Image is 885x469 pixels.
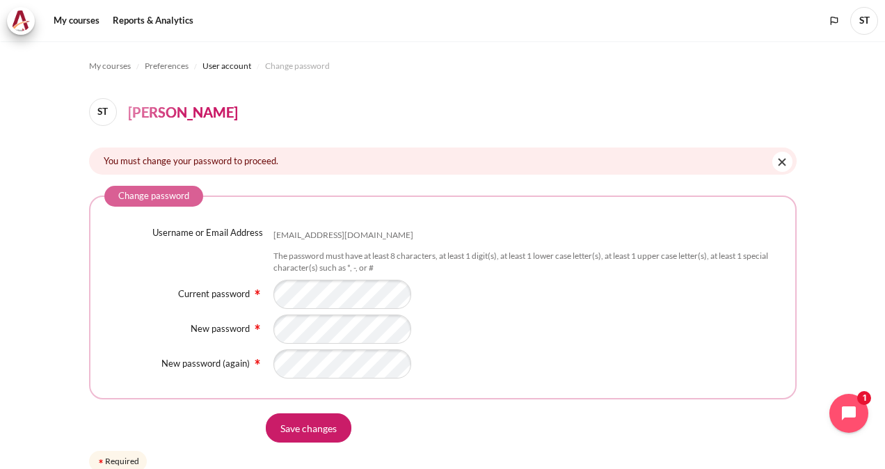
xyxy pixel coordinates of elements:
img: Required field [97,457,105,466]
a: Architeck Architeck [7,7,42,35]
span: ST [850,7,878,35]
div: [EMAIL_ADDRESS][DOMAIN_NAME] [273,230,413,241]
a: ST [89,98,122,126]
span: User account [202,60,251,72]
span: Change password [265,60,330,72]
a: Preferences [145,58,189,74]
button: Languages [824,10,845,31]
a: My courses [49,7,104,35]
img: Required [252,356,263,367]
nav: Navigation bar [89,55,797,77]
a: My courses [89,58,131,74]
a: Reports & Analytics [108,7,198,35]
label: New password (again) [161,358,250,369]
span: My courses [89,60,131,72]
label: Username or Email Address [152,226,263,240]
div: You must change your password to proceed. [89,148,797,175]
input: Save changes [266,413,351,443]
span: ST [89,98,117,126]
img: Required [252,287,263,298]
span: Preferences [145,60,189,72]
img: Required [252,321,263,333]
a: Change password [265,58,330,74]
h4: [PERSON_NAME] [128,102,238,122]
span: Required [252,321,263,330]
a: User menu [850,7,878,35]
label: Current password [178,288,250,299]
legend: Change password [104,186,203,207]
label: New password [191,323,250,334]
img: Architeck [11,10,31,31]
span: Required [252,357,263,365]
span: Required [252,287,263,295]
div: The password must have at least 8 characters, at least 1 digit(s), at least 1 lower case letter(s... [273,251,781,274]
